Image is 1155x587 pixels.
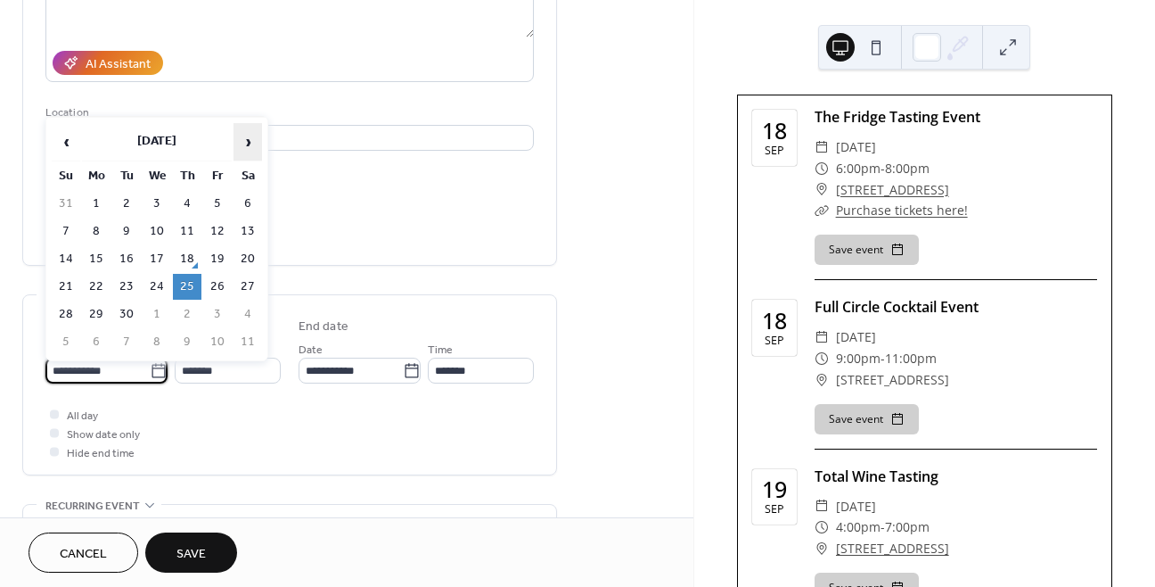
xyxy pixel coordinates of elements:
div: 18 [762,310,787,332]
div: ​ [815,348,829,369]
td: 11 [233,329,262,355]
td: 4 [233,302,262,327]
div: ​ [815,158,829,179]
a: Purchase tickets here! [836,202,968,219]
div: Full Circle Cocktail Event [815,296,1097,318]
td: 7 [52,219,80,244]
td: 17 [143,246,171,272]
button: Cancel [29,533,138,573]
th: Fr [203,163,232,189]
td: 3 [203,302,232,327]
td: 9 [112,219,141,244]
td: 7 [112,329,141,355]
td: 13 [233,219,262,244]
td: 3 [143,191,171,217]
button: AI Assistant [53,51,163,75]
td: 12 [203,219,232,244]
th: Sa [233,163,262,189]
td: 26 [203,274,232,300]
td: 28 [52,302,80,327]
th: Su [52,163,80,189]
div: End date [299,318,348,336]
td: 9 [173,329,201,355]
td: 30 [112,302,141,327]
td: 29 [82,302,111,327]
span: 9:00pm [836,348,881,369]
td: 14 [52,246,80,272]
a: The Fridge Tasting Event [815,107,980,127]
span: [STREET_ADDRESS] [836,369,949,391]
td: 2 [112,191,141,217]
td: 5 [52,329,80,355]
span: 4:00pm [836,517,881,538]
span: [DATE] [836,496,876,517]
td: 11 [173,219,201,244]
td: 10 [143,219,171,244]
div: Total Wine Tasting [815,466,1097,487]
div: ​ [815,538,829,559]
th: Tu [112,163,141,189]
a: [STREET_ADDRESS] [836,538,949,559]
div: AI Assistant [86,55,151,74]
td: 8 [82,219,111,244]
span: 7:00pm [885,517,930,538]
td: 21 [52,274,80,300]
div: Sep [765,145,784,157]
td: 15 [82,246,111,272]
td: 18 [173,246,201,272]
span: Recurring event [45,497,140,516]
span: - [881,348,885,369]
span: [DATE] [836,327,876,348]
td: 4 [173,191,201,217]
span: Cancel [60,545,107,564]
div: Sep [765,504,784,516]
div: ​ [815,496,829,517]
div: ​ [815,136,829,158]
td: 6 [233,191,262,217]
span: Date [299,341,323,360]
td: 2 [173,302,201,327]
td: 25 [173,274,201,300]
td: 6 [82,329,111,355]
td: 24 [143,274,171,300]
button: Save event [815,235,919,265]
span: Hide end time [67,444,135,463]
div: ​ [815,369,829,391]
div: ​ [815,179,829,201]
td: 31 [52,191,80,217]
td: 8 [143,329,171,355]
td: 16 [112,246,141,272]
span: ‹ [53,124,79,160]
span: [DATE] [836,136,876,158]
span: › [234,124,261,160]
th: Th [173,163,201,189]
th: Mo [82,163,111,189]
th: [DATE] [82,123,232,161]
th: We [143,163,171,189]
td: 19 [203,246,232,272]
a: [STREET_ADDRESS] [836,179,949,201]
div: ​ [815,517,829,538]
td: 23 [112,274,141,300]
span: 8:00pm [885,158,930,179]
td: 1 [143,302,171,327]
span: Time [428,341,453,360]
td: 5 [203,191,232,217]
span: All day [67,407,98,426]
div: 18 [762,120,787,142]
span: Show date only [67,426,140,444]
td: 22 [82,274,111,300]
div: ​ [815,200,829,221]
td: 20 [233,246,262,272]
td: 27 [233,274,262,300]
span: 6:00pm [836,158,881,179]
span: - [881,158,885,179]
td: 1 [82,191,111,217]
div: Sep [765,335,784,347]
span: 11:00pm [885,348,937,369]
span: Save [176,545,206,564]
button: Save event [815,404,919,434]
div: 19 [762,478,787,500]
div: ​ [815,327,829,348]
